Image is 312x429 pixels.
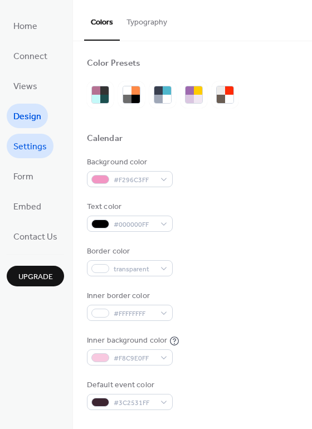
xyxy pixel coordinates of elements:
[7,13,44,38] a: Home
[13,198,41,216] span: Embed
[7,43,54,68] a: Connect
[87,201,170,213] div: Text color
[87,290,170,302] div: Inner border color
[114,353,155,364] span: #F8C9E0FF
[7,224,64,248] a: Contact Us
[114,264,155,275] span: transparent
[87,58,140,70] div: Color Presets
[87,133,123,145] div: Calendar
[13,108,41,126] span: Design
[7,266,64,286] button: Upgrade
[114,397,155,409] span: #3C2531FF
[13,168,33,186] span: Form
[114,219,155,231] span: #000000FF
[7,104,48,128] a: Design
[18,271,53,283] span: Upgrade
[87,335,167,347] div: Inner background color
[13,18,37,36] span: Home
[7,194,48,218] a: Embed
[13,48,47,66] span: Connect
[13,78,37,96] span: Views
[114,308,155,320] span: #FFFFFFFF
[87,157,170,168] div: Background color
[7,134,53,158] a: Settings
[87,379,170,391] div: Default event color
[114,174,155,186] span: #F296C3FF
[13,228,57,246] span: Contact Us
[7,164,40,188] a: Form
[7,74,44,98] a: Views
[87,246,170,257] div: Border color
[13,138,47,156] span: Settings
